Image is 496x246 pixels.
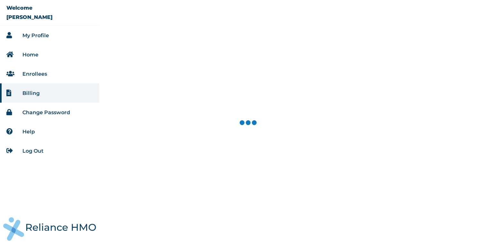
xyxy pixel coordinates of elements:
a: Billing [22,90,40,96]
img: RelianceHMO's Logo [3,217,96,241]
a: Home [22,52,38,58]
a: Change Password [22,109,70,115]
a: Enrollees [22,71,47,77]
a: My Profile [22,32,49,38]
p: Welcome [6,5,32,11]
p: [PERSON_NAME] [6,14,53,20]
a: Log Out [22,148,44,154]
a: Help [22,129,35,135]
